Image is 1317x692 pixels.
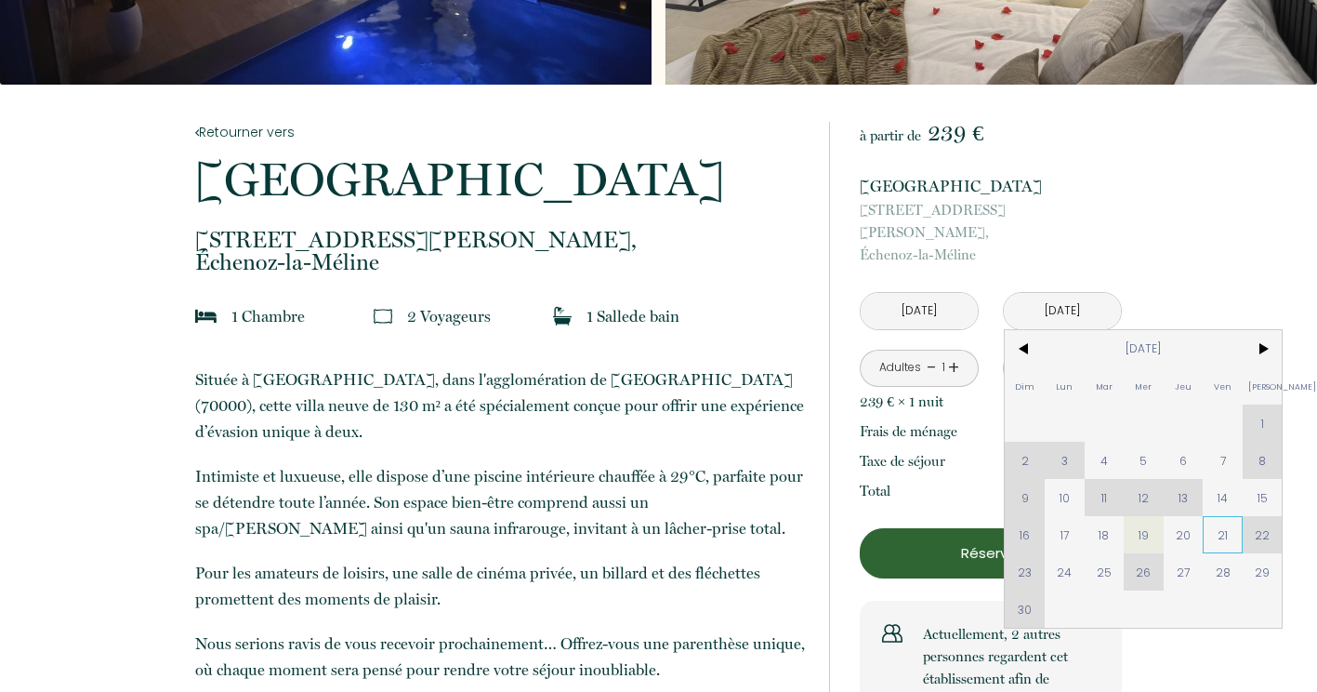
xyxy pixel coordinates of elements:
[1045,553,1085,591] span: 24
[407,303,491,329] p: 2 Voyageur
[879,359,921,377] div: Adultes
[195,229,805,251] span: [STREET_ADDRESS][PERSON_NAME],
[195,156,805,203] p: [GEOGRAPHIC_DATA]
[860,199,1122,266] p: Échenoz-la-Méline
[195,560,805,612] p: Pour les amateurs de loisirs, une salle de cinéma privée, un billard et des fléchettes promettent...
[1164,516,1204,553] span: 20
[1203,479,1243,516] span: 14
[1045,516,1085,553] span: 17
[939,359,948,377] div: 1
[1045,479,1085,516] span: 10
[1085,442,1125,479] span: 4
[1203,553,1243,591] span: 28
[1085,553,1125,591] span: 25
[928,120,983,146] span: 239 €
[195,631,805,683] p: Nous serions ravis de vous recevoir prochainement… Offrez-vous une parenthèse unique, où chaque m...
[1045,330,1243,367] span: [DATE]
[860,528,1122,579] button: Réserver
[860,199,1122,244] span: [STREET_ADDRESS][PERSON_NAME],
[195,463,805,541] p: Intimiste et luxueuse, elle dispose d’une piscine intérieure chauffée à 29°C, parfaite pour se dé...
[1243,479,1283,516] span: 15
[1164,367,1204,405] span: Jeu
[1203,516,1243,553] span: 21
[860,173,1122,199] p: [GEOGRAPHIC_DATA]
[1124,367,1164,405] span: Mer
[1203,442,1243,479] span: 7
[195,122,805,142] a: Retourner vers
[484,307,491,326] span: s
[1005,367,1045,405] span: Dim
[948,353,959,382] a: +
[860,450,945,472] p: Taxe de séjour
[374,307,392,326] img: guests
[1243,553,1283,591] span: 29
[882,623,902,644] img: users
[860,391,943,413] p: 239 € × 1 nuit
[1243,330,1283,367] span: >
[1124,442,1164,479] span: 5
[1164,553,1204,591] span: 27
[866,542,1115,565] p: Réserver
[195,229,805,273] p: Échenoz-la-Méline
[860,420,957,443] p: Frais de ménage
[861,293,978,329] input: Arrivée
[1203,367,1243,405] span: Ven
[1243,367,1283,405] span: [PERSON_NAME]
[586,303,679,329] p: 1 Salle de bain
[1085,516,1125,553] span: 18
[860,127,921,144] span: à partir de
[1164,442,1204,479] span: 6
[1005,330,1045,367] span: <
[1124,516,1164,553] span: 19
[231,303,305,329] p: 1 Chambre
[195,366,805,445] p: Située à [GEOGRAPHIC_DATA], dans l'agglomération de [GEOGRAPHIC_DATA] (70000), cette villa neuve ...
[1085,367,1125,405] span: Mar
[1004,293,1121,329] input: Départ
[927,353,937,382] a: -
[860,480,890,502] p: Total
[1045,367,1085,405] span: Lun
